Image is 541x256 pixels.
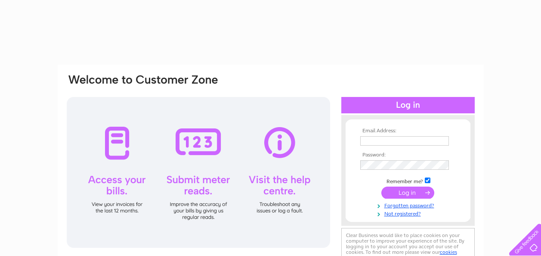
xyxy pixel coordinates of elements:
[360,201,458,209] a: Forgotten password?
[381,187,434,199] input: Submit
[358,152,458,158] th: Password:
[358,128,458,134] th: Email Address:
[360,209,458,217] a: Not registered?
[358,176,458,185] td: Remember me?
